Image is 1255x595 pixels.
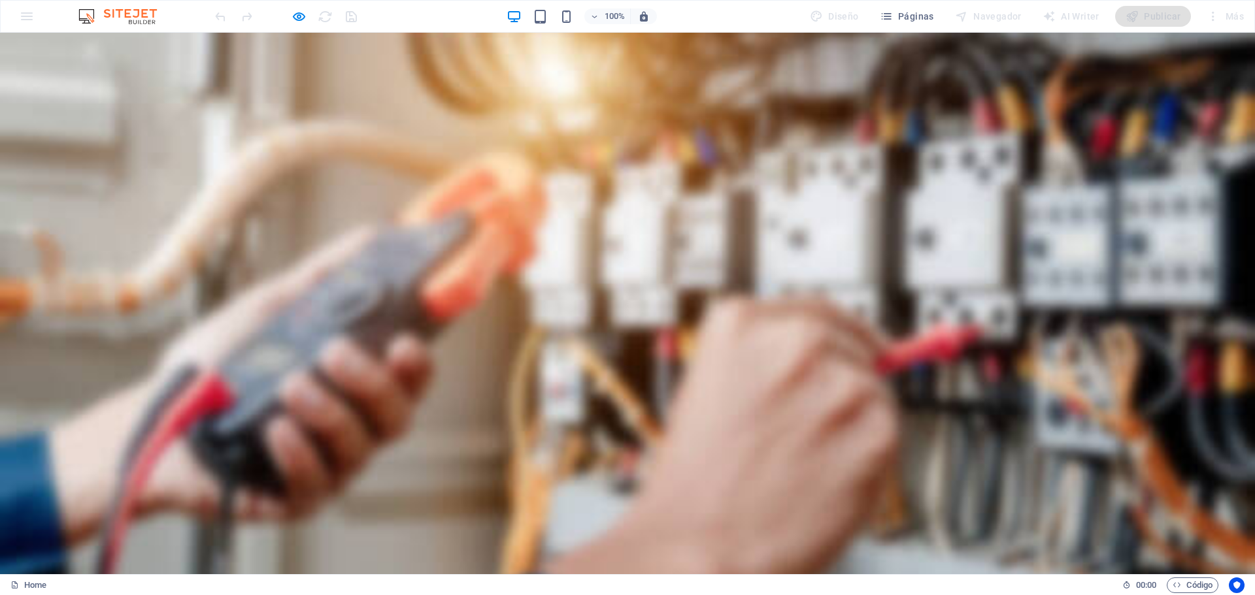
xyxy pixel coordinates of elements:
[604,8,625,24] h6: 100%
[75,8,173,24] img: Editor Logo
[1229,577,1245,593] button: Usercentrics
[880,10,934,23] span: Páginas
[584,8,631,24] button: 100%
[10,577,46,593] a: Haz clic para cancelar la selección y doble clic para abrir páginas
[805,6,864,27] div: Diseño (Ctrl+Alt+Y)
[1145,580,1147,590] span: :
[1173,577,1213,593] span: Código
[875,6,939,27] button: Páginas
[291,8,307,24] button: Haz clic para salir del modo de previsualización y seguir editando
[1167,577,1218,593] button: Código
[1122,577,1157,593] h6: Tiempo de la sesión
[1136,577,1156,593] span: 00 00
